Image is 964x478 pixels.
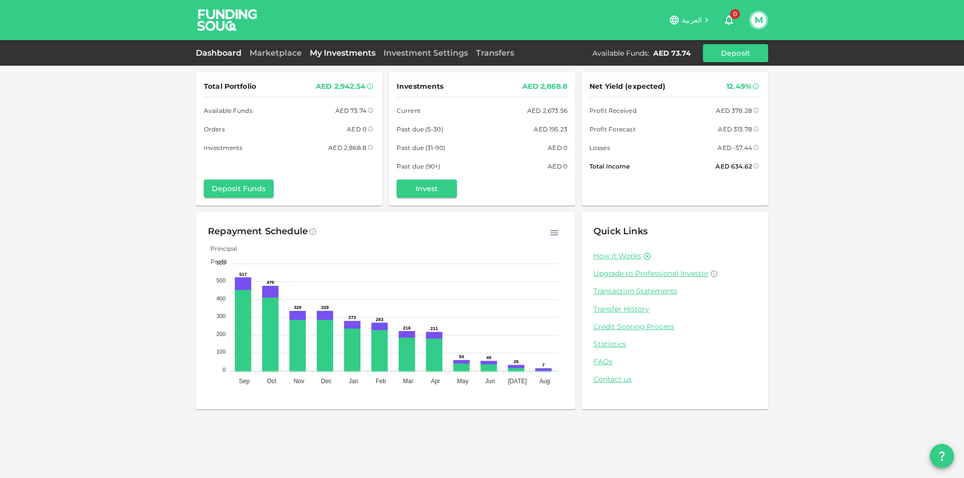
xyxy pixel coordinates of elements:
a: Dashboard [196,48,246,58]
a: Credit Scoring Process [593,322,756,332]
span: Total Portfolio [204,80,256,93]
span: Past due (5-30) [397,124,443,134]
a: Investment Settings [380,48,472,58]
tspan: [DATE] [508,378,527,385]
a: Transfer History [593,304,756,314]
div: AED 2,868.8 [328,142,367,153]
tspan: 100 [216,349,225,355]
span: Losses [589,142,610,153]
button: 0 [719,10,739,30]
div: 12.49% [727,80,751,93]
div: AED 2,673.56 [527,105,567,116]
span: Principal [203,245,237,252]
a: My Investments [306,48,380,58]
div: AED -57.44 [717,142,752,153]
tspan: 300 [216,313,225,319]
tspan: 500 [216,277,225,283]
div: AED 378.28 [716,105,752,116]
div: AED 0 [548,161,567,172]
tspan: Mar [403,378,414,385]
span: Profit [203,258,227,265]
span: Current [397,105,421,116]
button: Deposit Funds [204,180,274,198]
span: Investments [397,80,443,93]
tspan: Sep [239,378,250,385]
button: Deposit [703,44,768,62]
span: Upgrade to Professional Investor [593,269,709,278]
a: Transaction Statements [593,286,756,296]
div: Available Funds : [592,48,649,58]
tspan: 400 [216,295,225,301]
div: AED 73.74 [653,48,691,58]
tspan: Nov [294,378,304,385]
button: question [930,444,954,468]
tspan: 600 [216,260,225,266]
tspan: 0 [222,367,225,373]
div: AED 2,942.54 [316,80,366,93]
tspan: Feb [376,378,386,385]
div: AED 2,868.8 [522,80,567,93]
a: Contact us [593,375,756,384]
tspan: 200 [216,331,225,337]
a: FAQs [593,357,756,367]
tspan: Dec [321,378,331,385]
tspan: Aug [539,378,550,385]
tspan: Jan [348,378,358,385]
span: Profit Forecast [589,124,636,134]
span: Past due (31-90) [397,142,445,153]
div: AED 634.62 [715,161,752,172]
div: AED 0 [347,124,367,134]
tspan: Oct [267,378,277,385]
div: Repayment Schedule [208,224,308,240]
a: Transfers [472,48,518,58]
span: Quick Links [593,226,648,237]
span: Orders [204,124,225,134]
span: Available Funds [204,105,253,116]
tspan: Jun [485,378,495,385]
tspan: May [457,378,468,385]
div: AED 195.23 [534,124,567,134]
tspan: Apr [431,378,440,385]
div: AED 73.74 [335,105,367,116]
button: M [751,13,766,28]
button: Invest [397,180,457,198]
a: Statistics [593,340,756,349]
a: How it Works [593,251,641,261]
span: Past due (90+) [397,161,441,172]
span: Net Yield (expected) [589,80,666,93]
span: Profit Received [589,105,637,116]
span: 0 [730,9,740,19]
span: Total Income [589,161,630,172]
a: Marketplace [246,48,306,58]
div: AED 313.78 [718,124,752,134]
span: العربية [682,16,702,25]
span: Investments [204,142,243,153]
div: AED 0 [548,142,567,153]
a: Upgrade to Professional Investor [593,269,756,278]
